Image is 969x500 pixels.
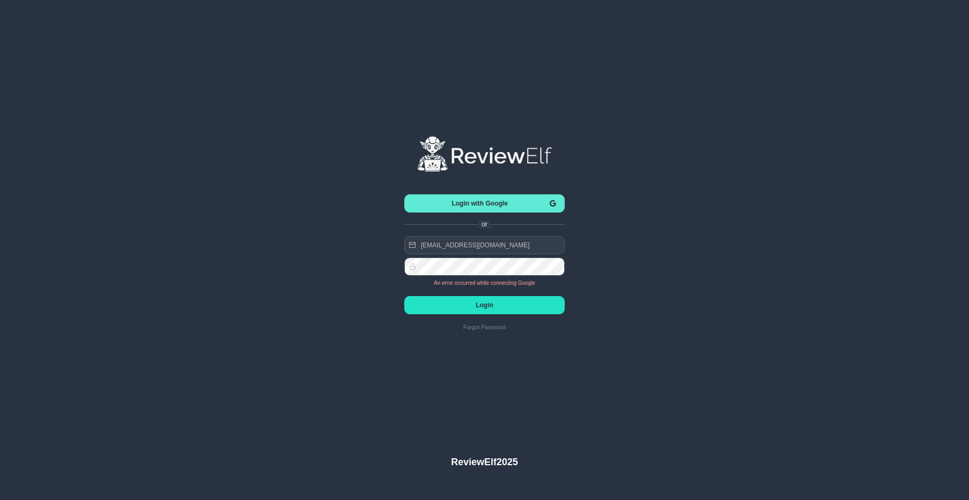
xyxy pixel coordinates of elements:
span: or [482,221,488,228]
small: An error occurred while connecting Google [434,280,535,286]
button: Login with Google [404,194,565,213]
h4: ReviewElf 2025 [451,456,518,468]
input: Email [404,236,565,254]
span: Login [413,301,556,309]
button: Login [404,296,565,314]
img: logo [416,135,553,174]
a: Forgot Password [404,324,565,330]
span: Login with Google [413,200,547,207]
